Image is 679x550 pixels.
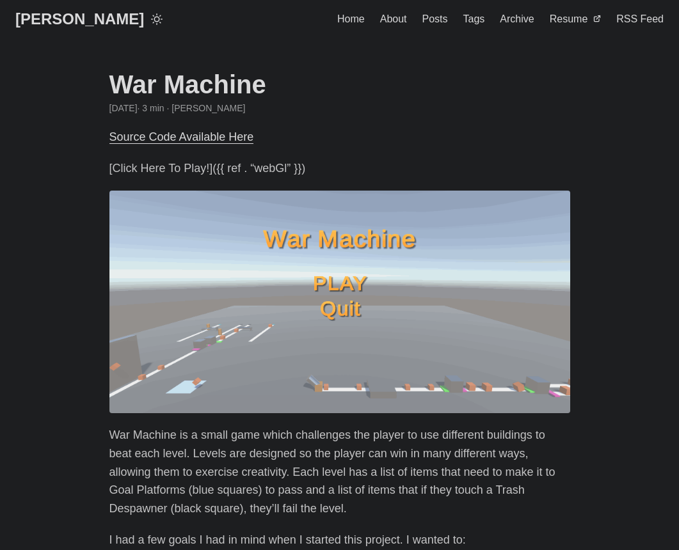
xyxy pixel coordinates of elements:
[109,130,254,143] a: Source Code Available Here
[109,159,570,178] p: [Click Here To Play!]({{ ref . “webGl” }})
[109,531,570,549] p: I had a few goals I had in mind when I started this project. I wanted to:
[109,101,570,115] div: · 3 min · [PERSON_NAME]
[616,13,664,24] span: RSS Feed
[422,13,448,24] span: Posts
[463,13,485,24] span: Tags
[380,13,407,24] span: About
[109,69,570,100] h1: War Machine
[550,13,588,24] span: Resume
[500,13,534,24] span: Archive
[109,426,570,518] p: War Machine is a small game which challenges the player to use different buildings to beat each l...
[109,101,138,115] span: 2019-03-23 00:00:00 +0000 UTC
[337,13,365,24] span: Home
